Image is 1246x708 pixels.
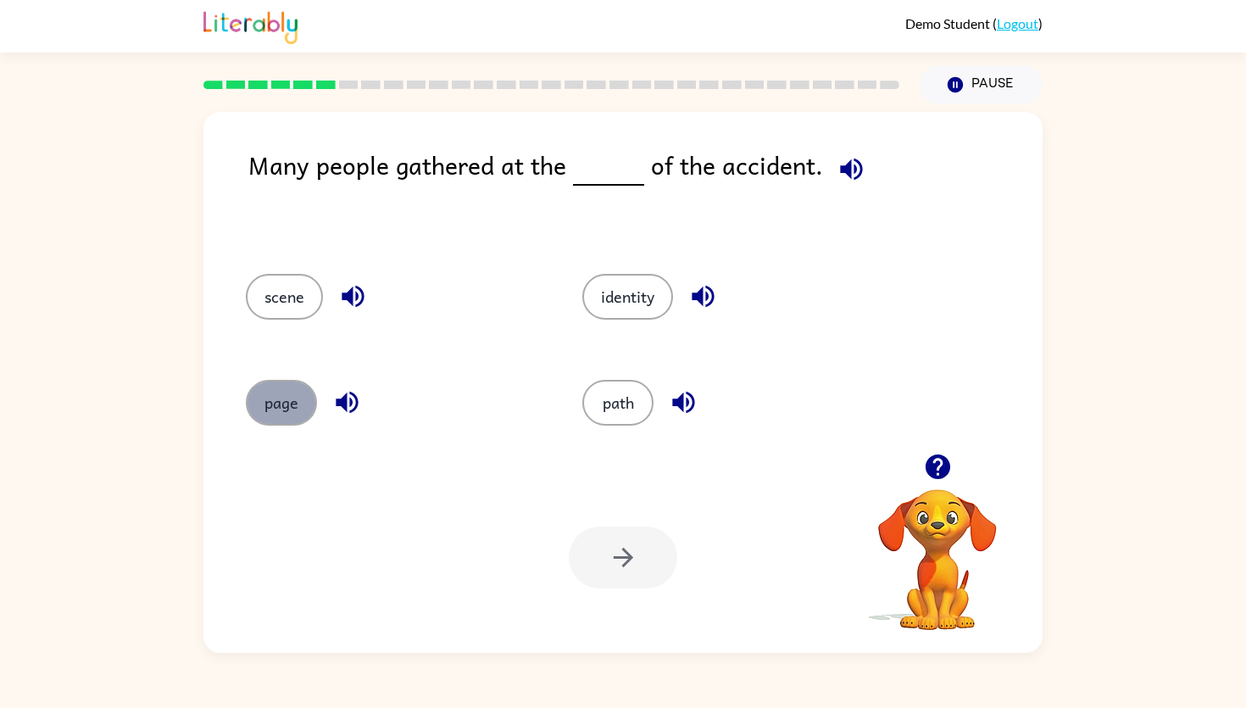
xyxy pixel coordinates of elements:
[248,146,1043,240] div: Many people gathered at the of the accident.
[203,7,298,44] img: Literably
[246,380,317,426] button: page
[997,15,1038,31] a: Logout
[920,65,1043,104] button: Pause
[246,274,323,320] button: scene
[905,15,1043,31] div: ( )
[582,274,673,320] button: identity
[853,463,1022,633] video: Your browser must support playing .mp4 files to use Literably. Please try using another browser.
[905,15,993,31] span: Demo Student
[582,380,654,426] button: path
